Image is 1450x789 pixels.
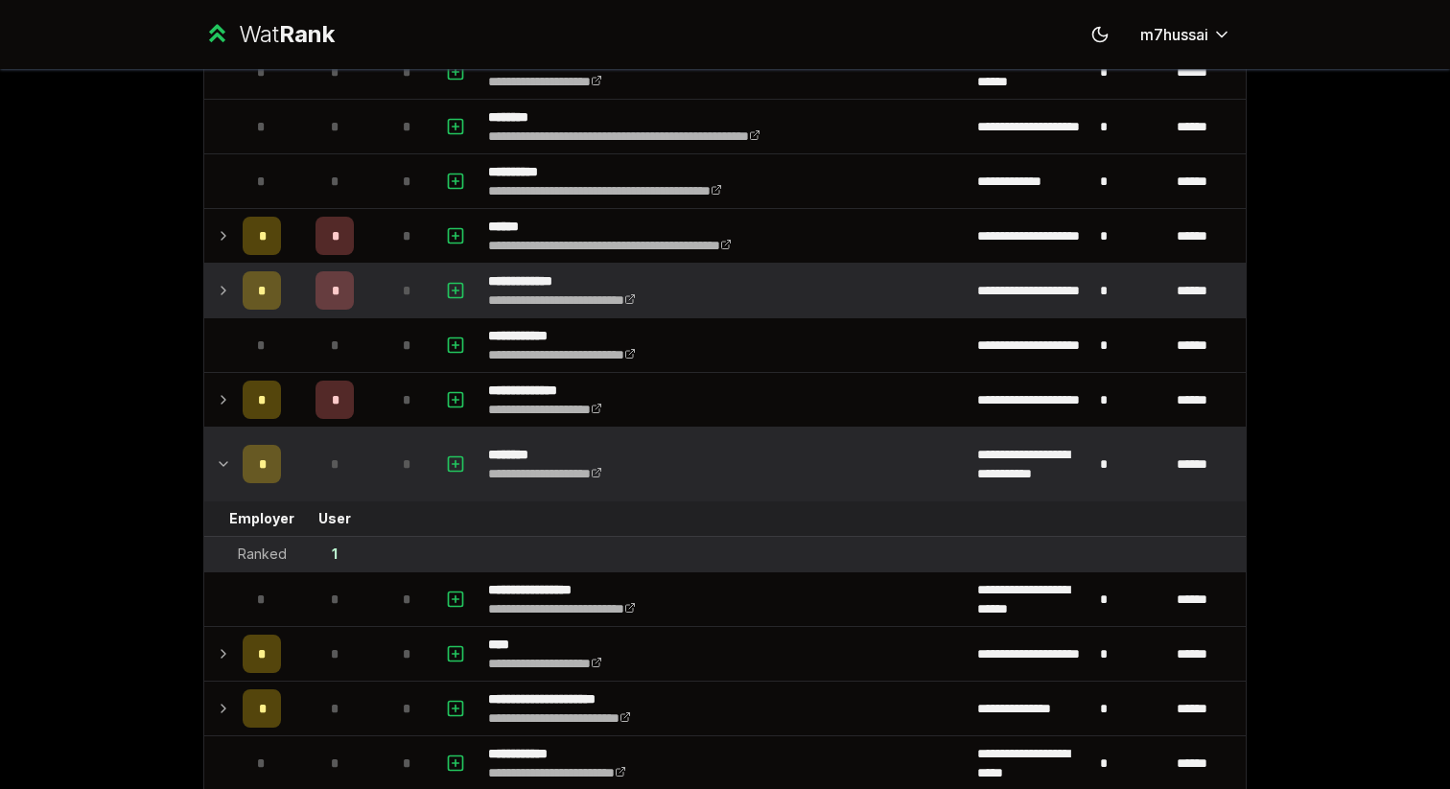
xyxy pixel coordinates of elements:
span: Rank [279,20,335,48]
div: 1 [332,545,338,564]
td: Employer [235,501,289,536]
a: WatRank [203,19,335,50]
button: m7hussai [1125,17,1247,52]
div: Wat [239,19,335,50]
span: m7hussai [1140,23,1208,46]
td: User [289,501,381,536]
div: Ranked [238,545,287,564]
